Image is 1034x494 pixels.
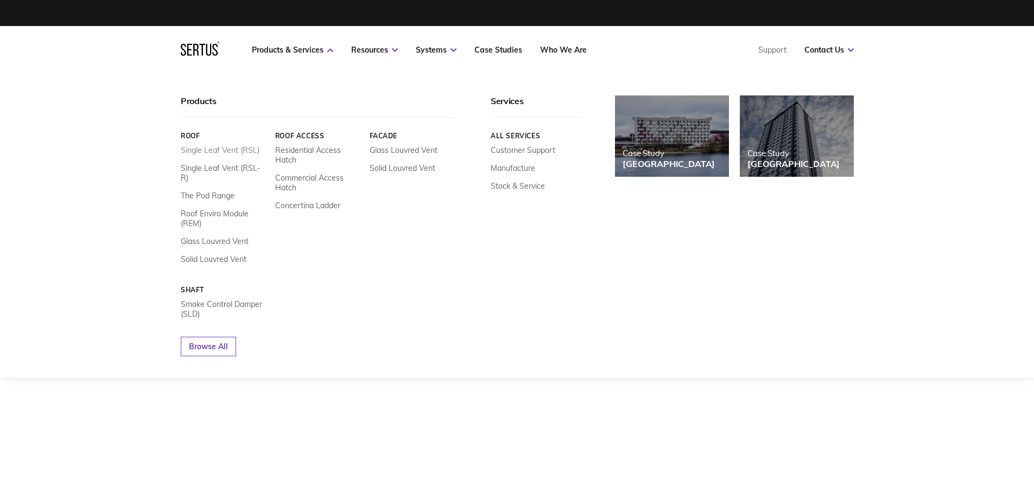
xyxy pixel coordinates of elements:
a: Manufacture [491,163,535,173]
a: Facade [369,132,455,140]
a: Browse All [181,337,236,356]
a: Solid Louvred Vent [181,254,246,264]
a: Roof Enviro Module (REM) [181,209,267,228]
a: Commercial Access Hatch [275,173,361,193]
a: Single Leaf Vent (RSL) [181,145,259,155]
a: Case Studies [474,45,522,55]
div: Services [491,95,582,118]
div: [GEOGRAPHIC_DATA] [747,158,840,169]
div: Case Study [747,148,840,158]
div: Products [181,95,455,118]
a: Products & Services [252,45,333,55]
a: The Pod Range [181,191,234,201]
a: Shaft [181,286,267,294]
a: Stock & Service [491,181,545,191]
a: Systems [416,45,456,55]
a: Concertina Ladder [275,201,340,210]
a: Case Study[GEOGRAPHIC_DATA] [615,95,729,177]
a: Roof Access [275,132,361,140]
a: Glass Louvred Vent [181,236,249,246]
a: Resources [351,45,398,55]
a: Contact Us [804,45,854,55]
a: Roof [181,132,267,140]
a: Who We Are [540,45,587,55]
iframe: Chat Widget [839,368,1034,494]
a: All services [491,132,582,140]
a: Smoke Control Damper (SLD) [181,299,267,319]
a: Single Leaf Vent (RSL-R) [181,163,267,183]
a: Support [758,45,786,55]
a: Case Study[GEOGRAPHIC_DATA] [740,95,854,177]
div: Case Study [623,148,715,158]
a: Customer Support [491,145,555,155]
a: Glass Louvred Vent [369,145,437,155]
a: Solid Louvred Vent [369,163,435,173]
div: [GEOGRAPHIC_DATA] [623,158,715,169]
a: Residential Access Hatch [275,145,361,165]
